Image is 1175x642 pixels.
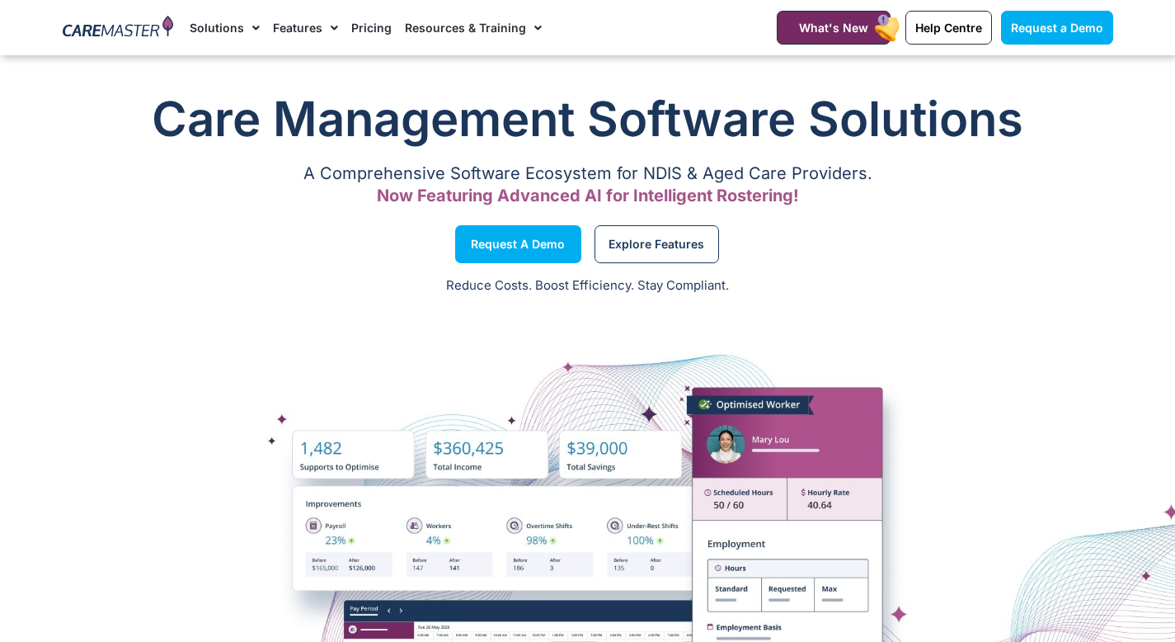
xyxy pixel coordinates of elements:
span: Now Featuring Advanced AI for Intelligent Rostering! [377,186,799,205]
span: Help Centre [915,21,982,35]
img: CareMaster Logo [63,16,174,40]
a: Request a Demo [455,225,581,263]
span: Request a Demo [471,240,565,248]
a: What's New [777,11,891,45]
h1: Care Management Software Solutions [63,86,1113,152]
a: Explore Features [595,225,719,263]
span: What's New [799,21,868,35]
span: Request a Demo [1011,21,1103,35]
p: Reduce Costs. Boost Efficiency. Stay Compliant. [10,276,1165,295]
p: A Comprehensive Software Ecosystem for NDIS & Aged Care Providers. [63,168,1113,179]
span: Explore Features [609,240,704,248]
a: Help Centre [905,11,992,45]
a: Request a Demo [1001,11,1113,45]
